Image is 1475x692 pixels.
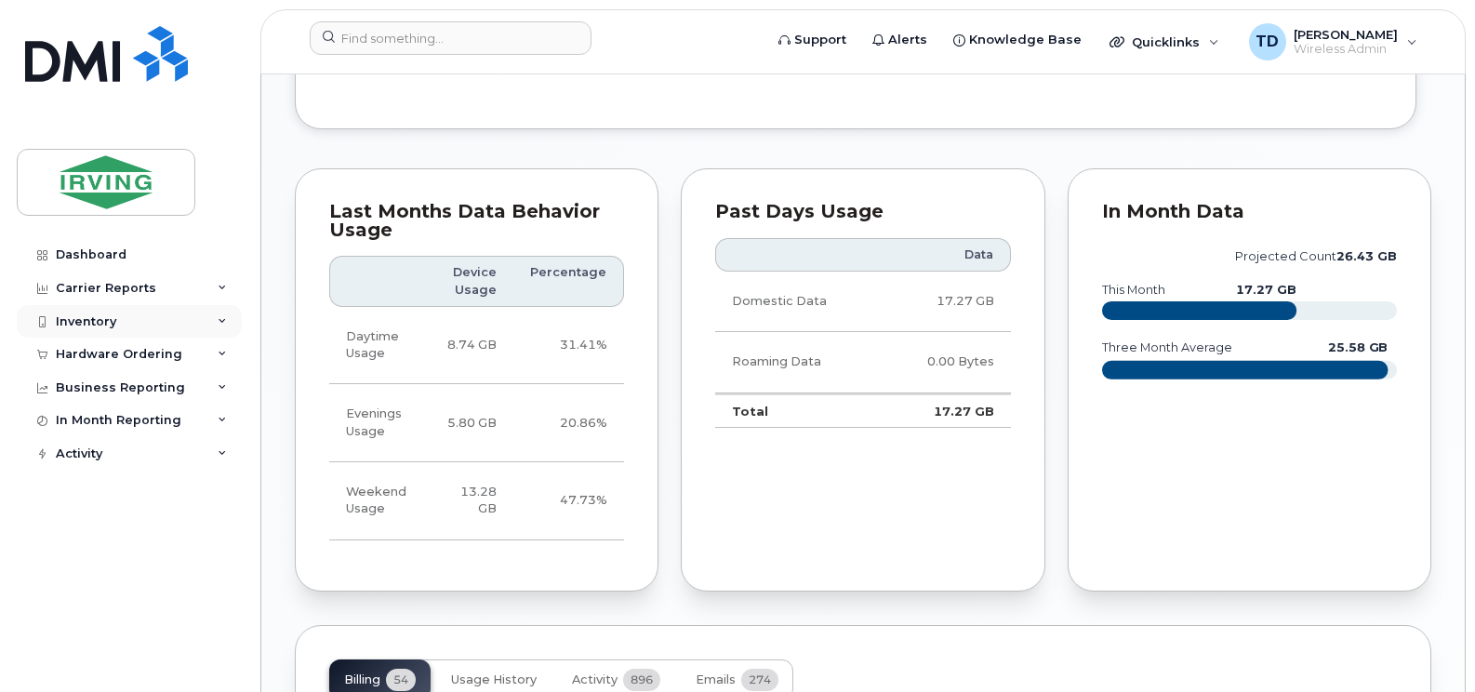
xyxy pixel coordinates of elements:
span: Support [794,31,846,49]
div: Last Months Data Behavior Usage [329,203,624,239]
td: Domestic Data [715,272,881,332]
th: Data [881,238,1010,272]
div: Quicklinks [1096,23,1232,60]
tr: Weekdays from 6:00pm to 8:00am [329,384,624,462]
span: Activity [572,672,618,687]
td: 0.00 Bytes [881,332,1010,393]
tr: Friday from 6:00pm to Monday 8:00am [329,462,624,540]
td: Evenings Usage [329,384,430,462]
tspan: 26.43 GB [1336,249,1397,263]
div: Tricia Downard [1236,23,1430,60]
td: Daytime Usage [329,307,430,385]
th: Percentage [513,256,624,307]
span: Quicklinks [1132,34,1200,49]
div: In Month Data [1102,203,1397,221]
td: 17.27 GB [881,393,1010,429]
text: 17.27 GB [1236,283,1296,297]
td: 20.86% [513,384,624,462]
span: 896 [623,669,660,691]
td: Weekend Usage [329,462,430,540]
a: Alerts [859,21,940,59]
a: Knowledge Base [940,21,1095,59]
text: 25.58 GB [1327,340,1388,354]
td: Total [715,393,881,429]
span: Knowledge Base [969,31,1082,49]
td: 5.80 GB [430,384,513,462]
text: this month [1101,283,1165,297]
span: Alerts [888,31,927,49]
text: three month average [1101,340,1232,354]
th: Device Usage [430,256,513,307]
text: projected count [1235,249,1397,263]
td: 31.41% [513,307,624,385]
span: Emails [696,672,736,687]
div: Past Days Usage [715,203,1010,221]
span: [PERSON_NAME] [1294,27,1398,42]
td: Roaming Data [715,332,881,393]
a: Support [765,21,859,59]
td: 17.27 GB [881,272,1010,332]
span: TD [1256,31,1279,53]
td: 47.73% [513,462,624,540]
td: 8.74 GB [430,307,513,385]
span: Wireless Admin [1294,42,1398,57]
span: Usage History [451,672,537,687]
span: 274 [741,669,778,691]
input: Find something... [310,21,591,55]
td: 13.28 GB [430,462,513,540]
